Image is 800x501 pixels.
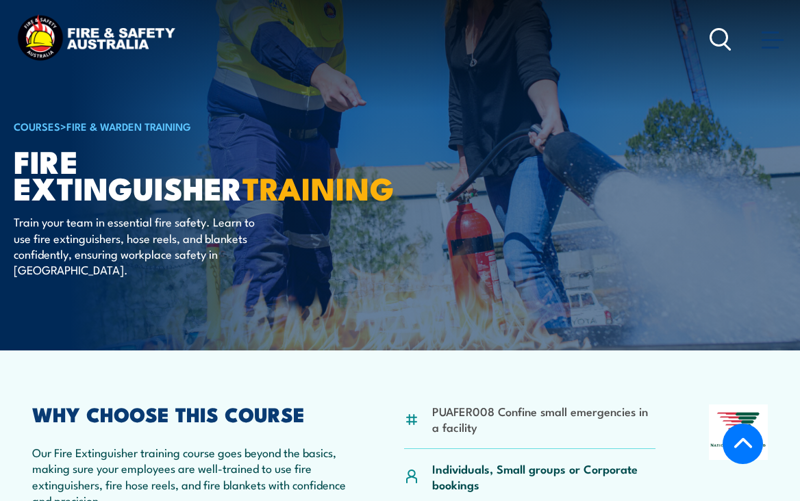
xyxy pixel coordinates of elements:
[14,214,264,278] p: Train your team in essential fire safety. Learn to use fire extinguishers, hose reels, and blanke...
[32,404,351,422] h2: WHY CHOOSE THIS COURSE
[432,461,655,493] p: Individuals, Small groups or Corporate bookings
[66,118,191,133] a: Fire & Warden Training
[14,147,352,201] h1: Fire Extinguisher
[709,404,768,460] img: Nationally Recognised Training logo.
[14,118,60,133] a: COURSES
[242,164,395,211] strong: TRAINING
[432,403,655,435] li: PUAFER008 Confine small emergencies in a facility
[14,118,352,134] h6: >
